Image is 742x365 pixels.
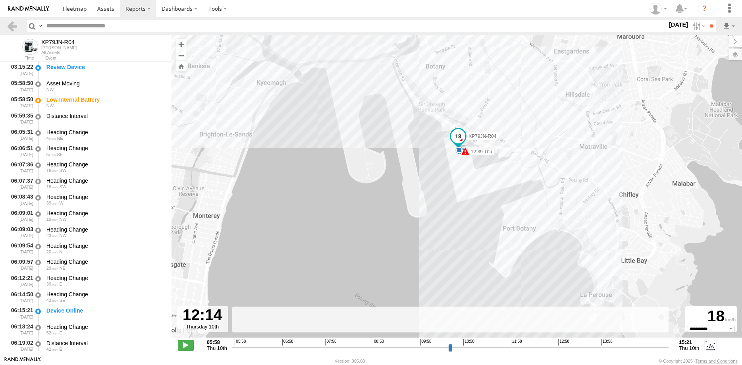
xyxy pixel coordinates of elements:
span: 16 [46,168,58,173]
span: Thu 10th Jul 2025 [207,345,227,351]
a: Visit our Website [4,357,41,365]
span: 19 [46,217,58,222]
span: 07:58 [325,339,336,346]
div: Heading Change [46,161,164,168]
span: 52 [46,330,58,335]
span: Heading: 263 [60,201,64,205]
div: Event [45,56,172,60]
div: 06:14:50 [DATE] [6,290,34,304]
span: Heading: 101 [60,347,62,351]
span: 06:58 [282,339,293,346]
div: Version: 305.03 [335,359,365,363]
div: Asset Moving [46,80,164,87]
span: 29 [46,266,58,270]
span: 39 [46,201,58,205]
label: 12:39 Thu [465,148,495,155]
div: 05:58:50 [DATE] [6,79,34,93]
span: 12:58 [558,339,569,346]
div: Time [6,56,34,60]
span: 13:58 [601,339,613,346]
div: XP79JN-R04 - View Asset History [41,39,77,45]
span: 43 [46,298,58,303]
div: 05:59:35 [DATE] [6,111,34,126]
span: 05:58 [235,339,246,346]
span: 20 [46,249,58,254]
div: Distance Interval [46,112,164,120]
div: Low Internal Battery [46,96,164,103]
div: [PERSON_NAME] [41,45,77,50]
div: 05:58:50 [DATE] [6,95,34,110]
div: Distance Interval [46,340,164,347]
label: 12:26 Thu [459,147,489,154]
div: Heading Change [46,210,164,217]
span: Heading: 335 [60,233,67,238]
div: 06:08:43 [DATE] [6,192,34,207]
span: Heading: 93 [60,330,62,335]
div: 06:05:31 [DATE] [6,127,34,142]
span: 39 [46,282,58,286]
button: Zoom out [175,50,187,61]
div: 18 [686,307,736,326]
span: 08:58 [373,339,384,346]
div: Heading Change [46,291,164,298]
div: 06:15:21 [DATE] [6,306,34,321]
button: Zoom Home [175,61,187,71]
span: Heading: 300 [60,217,67,222]
div: 06:09:54 [DATE] [6,241,34,256]
div: Device Online [46,307,164,314]
label: Search Filter Options [690,20,707,32]
div: Heading Change [46,129,164,136]
span: Heading: 18 [60,249,63,254]
div: 06:07:37 [DATE] [6,176,34,191]
span: Heading: 307 [46,87,54,92]
div: 06:09:03 [DATE] [6,225,34,239]
span: 10:58 [463,339,474,346]
span: 23 [46,233,58,238]
i: ? [698,2,711,15]
strong: 15:21 [679,339,699,345]
div: Heading Change [46,193,164,201]
div: Heading Change [46,323,164,330]
div: Heading Change [46,274,164,282]
span: Heading: 126 [60,298,66,303]
span: Thu 10th Jul 2025 [679,345,699,351]
span: Heading: 95 [60,282,62,286]
span: Heading: 233 [60,184,67,189]
div: © Copyright 2025 - [659,359,738,363]
div: Heading Change [46,145,164,152]
span: 5 [46,152,56,157]
label: Play/Stop [178,340,194,350]
a: Terms and Conditions [696,359,738,363]
div: 06:19:02 [DATE] [6,338,34,353]
div: Heading Change [46,226,164,233]
span: Heading: 307 [46,103,54,108]
span: Heading: 64 [60,266,66,270]
span: Heading: 203 [60,168,67,173]
span: 4 [46,136,56,141]
span: Heading: 151 [57,152,63,157]
label: Export results as... [722,20,736,32]
span: 11:58 [511,339,522,346]
label: Search Query [37,20,44,32]
div: Quang Thomas [647,3,670,15]
img: rand-logo.svg [8,6,49,12]
div: 06:09:57 [DATE] [6,257,34,272]
div: Review Device [46,64,164,71]
span: XP79JN-R04 [468,133,496,139]
div: 03:15:22 [DATE] [6,62,34,77]
div: 06:12:21 [DATE] [6,273,34,288]
div: 06:18:24 [DATE] [6,322,34,337]
div: Heading Change [46,242,164,249]
span: 15 [46,184,58,189]
div: Heading Change [46,177,164,184]
span: 09:58 [420,339,432,346]
div: 06:06:51 [DATE] [6,144,34,158]
label: [DATE] [667,20,690,29]
span: Heading: 65 [57,136,63,141]
div: 06:07:36 [DATE] [6,160,34,174]
a: Back to previous Page [6,20,18,32]
button: Zoom in [175,39,187,50]
div: 06:09:01 [DATE] [6,209,34,223]
strong: 05:58 [207,339,227,345]
div: Heading Change [46,258,164,265]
